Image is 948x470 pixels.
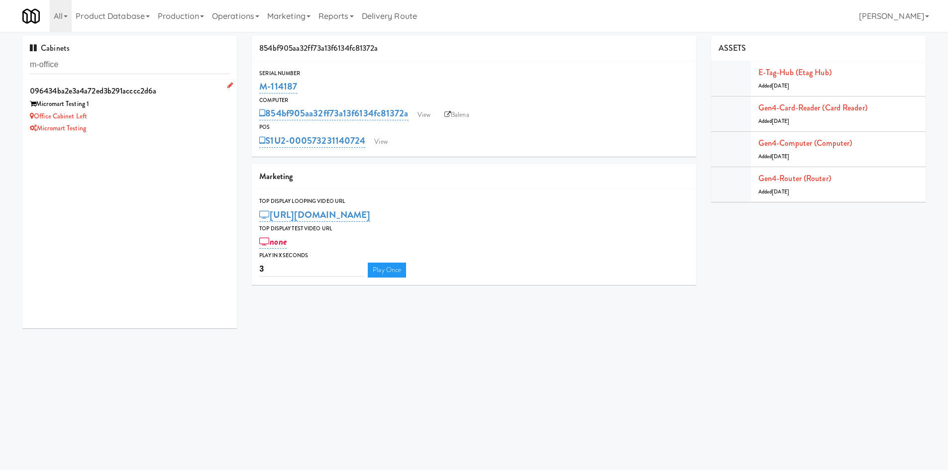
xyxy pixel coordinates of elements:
input: Search cabinets [30,56,229,74]
a: Balena [439,107,474,122]
div: 096434ba2e3a4a72ed3b291acccc2d6a [30,84,229,98]
span: Marketing [259,171,293,182]
a: View [413,107,435,122]
span: Added [758,117,789,125]
a: Gen4-computer (Computer) [758,137,852,149]
span: Added [758,153,789,160]
a: Gen4-card-reader (Card Reader) [758,102,867,113]
div: Top Display Looping Video Url [259,196,689,206]
a: View [369,134,392,149]
a: Play Once [368,263,406,278]
span: Added [758,188,789,195]
a: E-tag-hub (Etag Hub) [758,67,832,78]
div: Micromart Testing 1 [30,98,229,110]
div: Top Display Test Video Url [259,224,689,234]
span: [DATE] [772,82,789,90]
span: [DATE] [772,117,789,125]
span: Cabinets [30,42,70,54]
div: Computer [259,95,689,105]
span: [DATE] [772,188,789,195]
div: Play in X seconds [259,251,689,261]
span: [DATE] [772,153,789,160]
a: none [259,235,287,249]
a: M-114187 [259,80,297,94]
span: Added [758,82,789,90]
a: [URL][DOMAIN_NAME] [259,208,370,222]
div: POS [259,122,689,132]
a: Micromart Testing [30,123,86,133]
a: Gen4-router (Router) [758,173,831,184]
div: Serial Number [259,69,689,79]
a: Office Cabinet Left [30,111,87,121]
img: Micromart [22,7,40,25]
a: 854bf905aa32ff73a13f6134fc81372a [259,106,408,120]
div: 854bf905aa32ff73a13f6134fc81372a [252,36,696,61]
a: S1U2-000573231140724 [259,134,365,148]
span: ASSETS [719,42,746,54]
li: 096434ba2e3a4a72ed3b291acccc2d6aMicromart Testing 1 Office Cabinet LeftMicromart Testing [22,80,237,139]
